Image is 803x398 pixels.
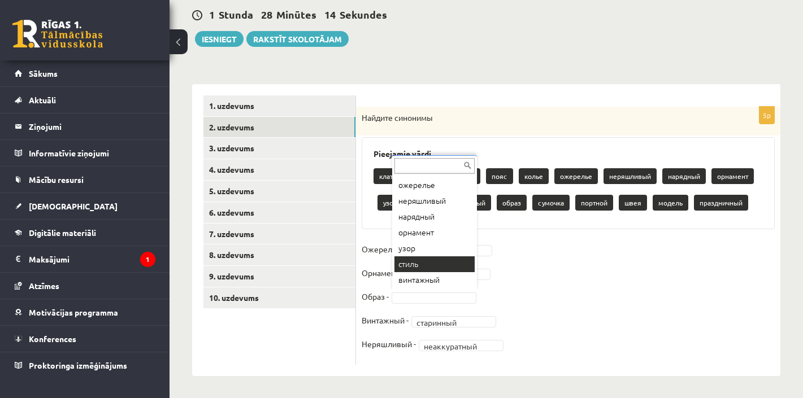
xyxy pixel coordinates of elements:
div: винтажный [394,272,475,288]
div: орнамент [394,225,475,240]
div: узор [394,240,475,256]
div: ожерелье [394,177,475,193]
div: стиль [394,256,475,272]
div: неряшливый [394,193,475,209]
div: образ [394,288,475,304]
div: нарядный [394,209,475,225]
